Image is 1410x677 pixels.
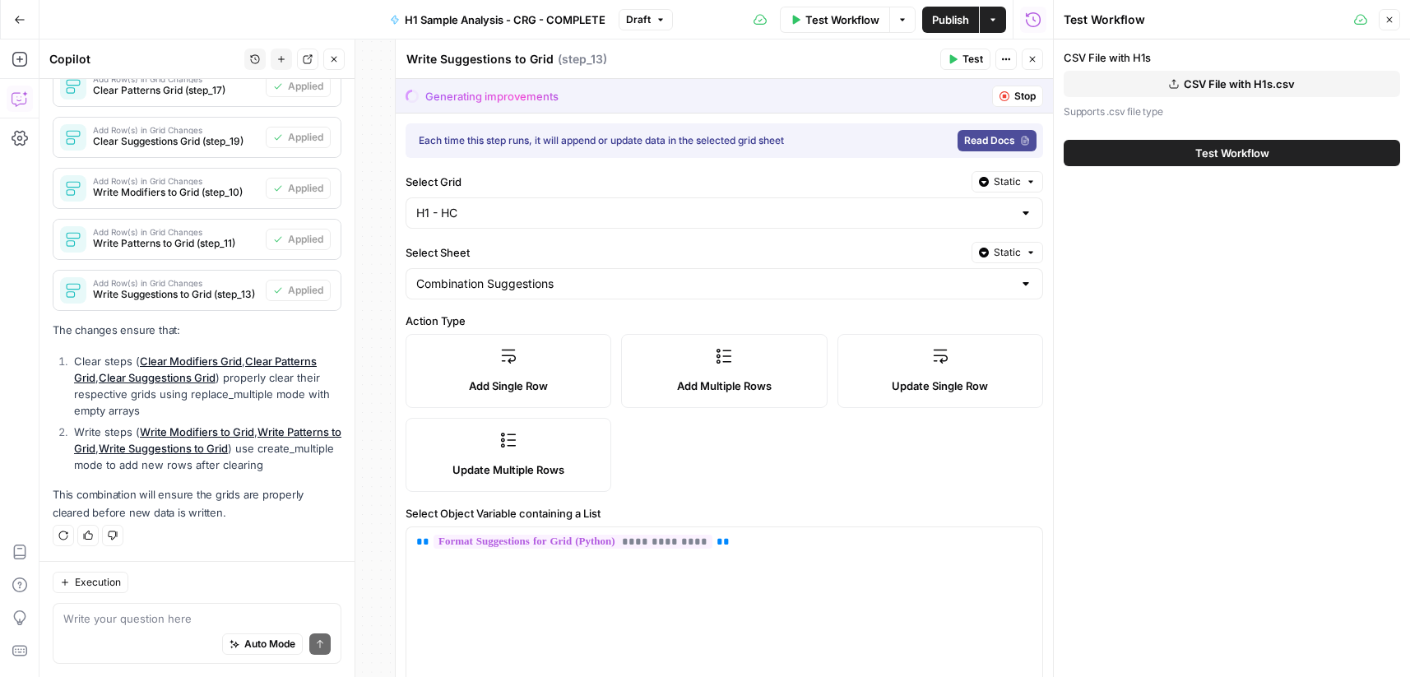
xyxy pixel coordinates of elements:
[93,177,259,185] span: Add Row(s) in Grid Changes
[99,371,216,384] a: Clear Suggestions Grid
[70,353,341,419] li: Clear steps ( , , ) properly clear their respective grids using replace_multiple mode with empty ...
[288,232,323,247] span: Applied
[288,181,323,196] span: Applied
[266,229,331,250] button: Applied
[266,76,331,97] button: Applied
[1014,89,1036,104] span: Stop
[416,205,1013,221] input: H1 - HC
[406,244,965,261] label: Select Sheet
[677,378,772,394] span: Add Multiple Rows
[93,279,259,287] span: Add Row(s) in Grid Changes
[972,242,1043,263] button: Static
[406,174,965,190] label: Select Grid
[93,185,259,200] span: Write Modifiers to Grid (step_10)
[140,355,242,368] a: Clear Modifiers Grid
[75,575,121,590] span: Execution
[222,633,303,655] button: Auto Mode
[288,79,323,94] span: Applied
[780,7,889,33] button: Test Workflow
[922,7,979,33] button: Publish
[406,313,1043,329] label: Action Type
[892,378,988,394] span: Update Single Row
[53,322,341,339] p: The changes ensure that:
[940,49,990,70] button: Test
[244,637,295,651] span: Auto Mode
[1064,71,1400,97] button: CSV File with H1s.csv
[932,12,969,28] span: Publish
[626,12,651,27] span: Draft
[1064,104,1400,120] p: Supports .csv file type
[1064,49,1400,66] label: CSV File with H1s
[992,86,1043,107] button: Stop
[406,51,554,67] textarea: Write Suggestions to Grid
[93,287,259,302] span: Write Suggestions to Grid (step_13)
[53,486,341,521] p: This combination will ensure the grids are properly cleared before new data is written.
[558,51,607,67] span: ( step_13 )
[964,133,1015,148] span: Read Docs
[93,228,259,236] span: Add Row(s) in Grid Changes
[49,51,239,67] div: Copilot
[619,9,673,30] button: Draft
[958,130,1037,151] a: Read Docs
[406,505,1043,522] label: Select Object Variable containing a List
[380,7,615,33] button: H1 Sample Analysis - CRG - COMPLETE
[93,236,259,251] span: Write Patterns to Grid (step_11)
[452,461,564,478] span: Update Multiple Rows
[53,572,128,593] button: Execution
[93,134,259,149] span: Clear Suggestions Grid (step_19)
[416,276,1013,292] input: Combination Suggestions
[805,12,879,28] span: Test Workflow
[288,130,323,145] span: Applied
[425,88,559,104] div: Generating improvements
[994,245,1021,260] span: Static
[405,12,605,28] span: H1 Sample Analysis - CRG - COMPLETE
[93,75,259,83] span: Add Row(s) in Grid Changes
[99,442,228,455] a: Write Suggestions to Grid
[74,355,317,384] a: Clear Patterns Grid
[266,178,331,199] button: Applied
[1195,145,1269,161] span: Test Workflow
[140,425,254,438] a: Write Modifiers to Grid
[1064,140,1400,166] button: Test Workflow
[266,280,331,301] button: Applied
[469,378,548,394] span: Add Single Row
[288,283,323,298] span: Applied
[419,133,868,148] div: Each time this step runs, it will append or update data in the selected grid sheet
[93,83,259,98] span: Clear Patterns Grid (step_17)
[266,127,331,148] button: Applied
[1184,76,1295,92] span: CSV File with H1s.csv
[994,174,1021,189] span: Static
[962,52,983,67] span: Test
[93,126,259,134] span: Add Row(s) in Grid Changes
[70,424,341,473] li: Write steps ( , , ) use create_multiple mode to add new rows after clearing
[972,171,1043,192] button: Static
